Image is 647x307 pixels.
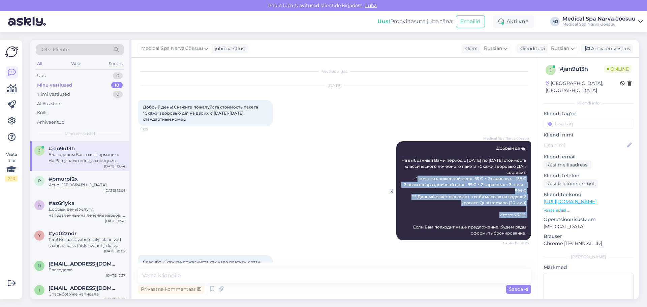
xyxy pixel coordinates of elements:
div: Kõik [37,110,47,116]
div: Vaata siia [5,151,18,182]
p: Kliendi nimi [544,131,634,139]
div: Privaatne kommentaar [138,285,204,294]
span: inglenookolga@gmail.com [49,285,119,291]
div: Благодарю [49,267,125,273]
span: Nähtud ✓ 10:25 [503,241,529,246]
div: juhib vestlust [212,45,246,52]
p: Kliendi email [544,153,634,160]
div: Küsi meiliaadressi [544,160,591,170]
span: Russian [551,45,569,52]
div: Arhiveeri vestlus [581,44,633,53]
p: Märkmed [544,264,634,271]
div: Minu vestlused [37,82,72,89]
div: Klienditugi [517,45,545,52]
span: #jan9u13h [49,146,75,152]
div: MJ [550,17,560,26]
div: Socials [107,59,124,68]
span: n [38,263,41,268]
span: a [38,203,41,208]
button: Emailid [456,15,485,28]
div: [PERSON_NAME] [544,254,634,260]
input: Lisa tag [544,119,634,129]
span: Minu vestlused [65,131,95,137]
div: [DATE] 12:06 [104,188,125,193]
div: Uus [37,72,45,79]
div: Благодарим Вас за информацию. На Вашу электронную почту мы отправим Вам подтверждение бронировани... [49,152,125,164]
div: 0 [113,72,123,79]
div: All [36,59,43,68]
a: Medical Spa Narva-JõesuuMedical Spa Narva-Jõesuu [562,16,643,27]
div: Добрый день! Услуги, направленные на лечение нервов, в нашем Центре здоровья и красоты не предост... [49,206,125,218]
div: [DATE] 20:42 [103,297,125,302]
div: # jan9u13h [560,65,604,73]
div: Klient [462,45,478,52]
div: Arhiveeritud [37,119,65,126]
div: Medical Spa Narva-Jõesuu [562,16,636,22]
div: Kliendi info [544,100,634,106]
a: [URL][DOMAIN_NAME] [544,198,596,205]
span: Russian [484,45,502,52]
div: [DATE] 10:02 [104,249,125,254]
div: Ясно. [GEOGRAPHIC_DATA]. [49,182,125,188]
span: Спасибо. Скажите пожалуйста как надо платить, сразу или по приезду на месте? [143,259,261,271]
div: Vestlus algas [138,68,531,74]
div: Aktiivne [493,16,534,28]
div: [DATE] 13:44 [104,164,125,169]
span: 10:15 [140,127,165,132]
span: Medical Spa Narva-Jõesuu [141,45,203,52]
img: Askly Logo [5,45,18,58]
div: [DATE] 11:48 [105,218,125,223]
span: Luba [363,2,379,8]
span: j [550,67,552,72]
span: Добрый день! Скажите пожалуйста стоимость пакета "Скажи здоровью да" на двоих, с [DATE]-[DATE], с... [143,104,259,122]
p: Operatsioonisüsteem [544,216,634,223]
p: Kliendi telefon [544,172,634,179]
span: #az6r1yka [49,200,74,206]
span: Online [604,65,631,73]
input: Lisa nimi [544,142,626,149]
div: Спасибо! Уже написала [49,291,125,297]
div: 0 [113,91,123,98]
p: Brauser [544,233,634,240]
div: Küsi telefoninumbrit [544,179,598,188]
div: Medical Spa Narva-Jõesuu [562,22,636,27]
span: Medical Spa Narva-Jõesuu [483,136,529,141]
p: Chrome [TECHNICAL_ID] [544,240,634,247]
span: Otsi kliente [42,46,69,53]
div: AI Assistent [37,100,62,107]
div: 2 / 3 [5,176,18,182]
span: y [38,233,41,238]
p: Klienditeekond [544,191,634,198]
p: Kliendi tag'id [544,110,634,117]
b: Uus! [377,18,390,25]
span: #yo02zndr [49,231,76,237]
div: [DATE] 7:37 [106,273,125,278]
span: natzen70@list.ru [49,261,119,267]
div: [GEOGRAPHIC_DATA], [GEOGRAPHIC_DATA] [546,80,620,94]
p: [MEDICAL_DATA] [544,223,634,230]
p: Vaata edasi ... [544,207,634,213]
div: Tere! Kui aastavahetuseks plaanivad saabuda kaks täiskasvanut ja kaks last, on kogumaksumus 1078 €. [49,237,125,249]
span: #pmurpf2x [49,176,78,182]
div: Tiimi vestlused [37,91,70,98]
span: p [38,178,41,183]
span: Saada [509,286,528,292]
div: Web [70,59,82,68]
div: [DATE] [138,83,531,89]
span: j [38,148,40,153]
div: Proovi tasuta juba täna: [377,18,453,26]
span: i [39,287,40,293]
div: 10 [111,82,123,89]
